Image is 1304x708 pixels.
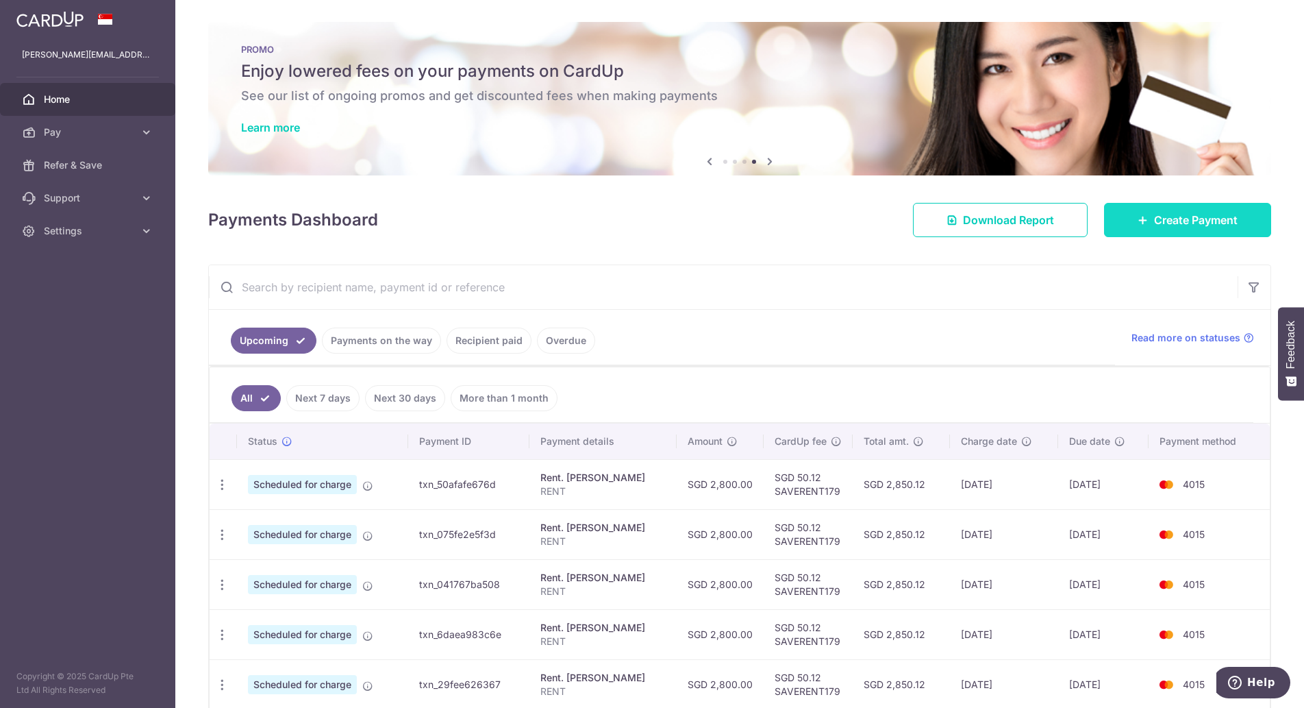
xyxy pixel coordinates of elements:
td: txn_075fe2e5f3d [408,509,529,559]
span: Charge date [961,435,1017,448]
p: [PERSON_NAME][EMAIL_ADDRESS][DOMAIN_NAME] [22,48,153,62]
a: Download Report [913,203,1088,237]
th: Payment method [1149,424,1270,459]
a: Next 30 days [365,385,445,411]
td: [DATE] [1058,509,1149,559]
img: Bank Card [1153,526,1180,543]
td: [DATE] [950,459,1058,509]
span: Support [44,191,134,205]
a: Read more on statuses [1131,331,1254,345]
span: Amount [688,435,723,448]
td: SGD 2,800.00 [677,609,764,659]
td: SGD 2,800.00 [677,459,764,509]
a: Create Payment [1104,203,1271,237]
p: RENT [540,535,666,548]
div: Rent. [PERSON_NAME] [540,671,666,685]
span: Scheduled for charge [248,675,357,694]
span: Home [44,93,134,106]
td: SGD 50.12 SAVERENT179 [764,509,853,559]
span: Total amt. [864,435,909,448]
td: txn_041767ba508 [408,559,529,609]
a: More than 1 month [451,385,557,411]
div: Rent. [PERSON_NAME] [540,471,666,485]
td: [DATE] [1058,559,1149,609]
span: 4015 [1183,628,1205,640]
p: PROMO [241,44,1238,55]
span: Refer & Save [44,158,134,172]
th: Payment details [529,424,677,459]
span: 4015 [1183,528,1205,540]
a: Upcoming [231,328,316,354]
img: Bank Card [1153,676,1180,693]
td: SGD 2,850.12 [853,559,950,609]
span: CardUp fee [775,435,827,448]
span: Due date [1069,435,1110,448]
td: SGD 50.12 SAVERENT179 [764,459,853,509]
a: Payments on the way [322,328,441,354]
h6: See our list of ongoing promos and get discounted fees when making payments [241,88,1238,104]
span: 4015 [1183,679,1205,690]
td: txn_50afafe676d [408,459,529,509]
span: Scheduled for charge [248,525,357,544]
p: RENT [540,585,666,598]
input: Search by recipient name, payment id or reference [209,265,1238,309]
span: Settings [44,224,134,238]
span: Pay [44,125,134,139]
h4: Payments Dashboard [208,208,378,232]
td: SGD 50.12 SAVERENT179 [764,609,853,659]
td: [DATE] [1058,609,1149,659]
iframe: Opens a widget where you can find more information [1216,667,1290,701]
td: SGD 2,850.12 [853,509,950,559]
img: CardUp [16,11,84,27]
h5: Enjoy lowered fees on your payments on CardUp [241,60,1238,82]
div: Rent. [PERSON_NAME] [540,521,666,535]
span: 4015 [1183,478,1205,490]
button: Feedback - Show survey [1278,307,1304,400]
span: Scheduled for charge [248,625,357,644]
span: Status [248,435,277,448]
span: 4015 [1183,578,1205,590]
p: RENT [540,485,666,498]
span: Feedback [1285,321,1297,369]
p: RENT [540,685,666,698]
img: Bank Card [1153,576,1180,593]
p: RENT [540,635,666,648]
a: Next 7 days [286,385,360,411]
td: [DATE] [950,559,1058,609]
span: Create Payment [1154,212,1238,228]
span: Read more on statuses [1131,331,1240,345]
span: Scheduled for charge [248,475,357,494]
th: Payment ID [408,424,529,459]
td: SGD 2,800.00 [677,509,764,559]
div: Rent. [PERSON_NAME] [540,571,666,585]
td: txn_6daea983c6e [408,609,529,659]
td: [DATE] [950,509,1058,559]
a: Learn more [241,121,300,134]
td: SGD 2,800.00 [677,559,764,609]
div: Rent. [PERSON_NAME] [540,621,666,635]
span: Scheduled for charge [248,575,357,594]
span: Download Report [963,212,1054,228]
td: SGD 2,850.12 [853,459,950,509]
a: Overdue [537,328,595,354]
a: All [231,385,281,411]
a: Recipient paid [447,328,531,354]
td: [DATE] [950,609,1058,659]
td: SGD 2,850.12 [853,609,950,659]
img: Bank Card [1153,626,1180,643]
td: SGD 50.12 SAVERENT179 [764,559,853,609]
td: [DATE] [1058,459,1149,509]
img: Latest Promos banner [208,22,1271,175]
img: Bank Card [1153,476,1180,493]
